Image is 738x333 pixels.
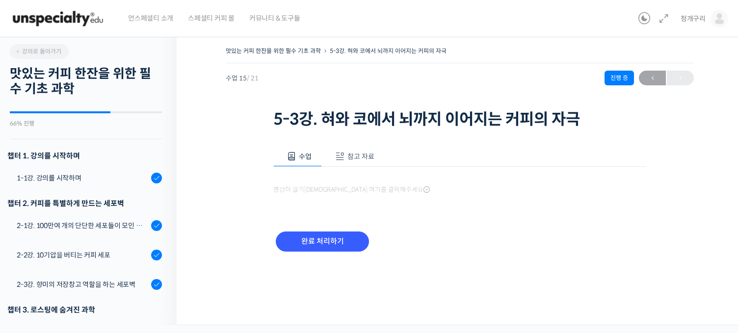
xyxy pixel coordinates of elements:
[17,250,148,260] div: 2-2강. 10기압을 버티는 커피 세포
[10,44,69,59] a: 강의로 돌아가기
[639,71,666,85] a: ←이전
[273,110,646,128] h1: 5-3강. 혀와 코에서 뇌까지 이어지는 커피의 자극
[639,72,666,85] span: ←
[247,74,259,82] span: / 21
[10,121,162,127] div: 66% 진행
[226,75,259,81] span: 수업 15
[330,47,447,54] a: 5-3강. 혀와 코에서 뇌까지 이어지는 커피의 자극
[605,71,634,85] div: 진행 중
[17,173,148,183] div: 1-1강. 강의를 시작하며
[7,303,162,316] div: 챕터 3. 로스팅에 숨겨진 과학
[15,48,61,55] span: 강의로 돌아가기
[7,149,162,162] h3: 챕터 1. 강의를 시작하며
[273,186,430,194] span: 영상이 끊기[DEMOGRAPHIC_DATA] 여기를 클릭해주세요
[226,47,321,54] a: 맛있는 커피 한잔을 위한 필수 기초 과학
[681,14,706,23] span: 청개구리
[299,152,312,161] span: 수업
[7,197,162,210] div: 챕터 2. 커피를 특별하게 만드는 세포벽
[347,152,374,161] span: 참고 자료
[17,220,148,231] div: 2-1강. 100만여 개의 단단한 세포들이 모인 커피 생두
[17,279,148,290] div: 2-3강. 향미의 저장창고 역할을 하는 세포벽
[10,66,162,97] h2: 맛있는 커피 한잔을 위한 필수 기초 과학
[276,231,369,252] input: 완료 처리하기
